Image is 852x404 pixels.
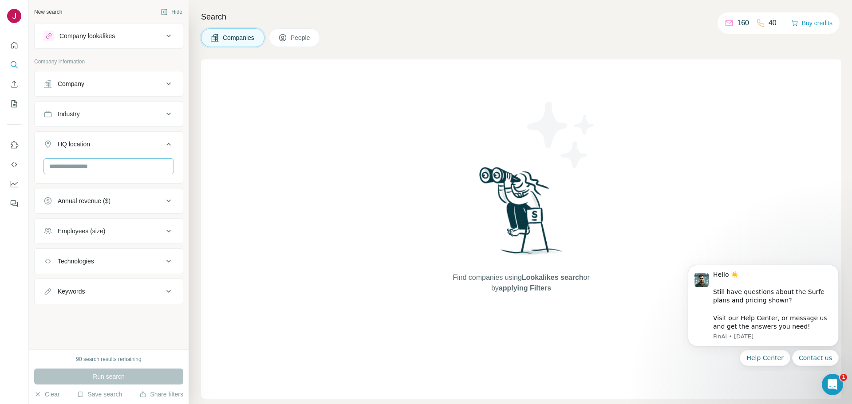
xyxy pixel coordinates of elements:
button: My lists [7,96,21,112]
button: Company lookalikes [35,25,183,47]
button: Share filters [139,390,183,399]
button: Dashboard [7,176,21,192]
img: Surfe Illustration - Stars [521,95,601,175]
iframe: Intercom notifications message [674,257,852,371]
button: Buy credits [791,17,832,29]
button: Feedback [7,196,21,212]
div: Keywords [58,287,85,296]
div: Annual revenue ($) [58,196,110,205]
span: applying Filters [499,284,551,292]
button: Search [7,57,21,73]
button: Employees (size) [35,220,183,242]
button: HQ location [35,133,183,158]
p: 40 [769,18,777,28]
div: Industry [58,110,80,118]
h4: Search [201,11,841,23]
span: Companies [223,33,255,42]
iframe: Intercom live chat [822,374,843,395]
div: Employees (size) [58,227,105,235]
button: Use Surfe API [7,157,21,173]
div: 90 search results remaining [76,355,141,363]
button: Use Surfe on LinkedIn [7,137,21,153]
div: Company [58,79,84,88]
span: People [291,33,311,42]
div: HQ location [58,140,90,149]
button: Technologies [35,251,183,272]
span: Find companies using or by [450,272,592,294]
button: Hide [154,5,189,19]
button: Enrich CSV [7,76,21,92]
p: Company information [34,58,183,66]
img: Avatar [7,9,21,23]
p: 160 [737,18,749,28]
span: 1 [840,374,847,381]
button: Annual revenue ($) [35,190,183,212]
div: Company lookalikes [59,31,115,40]
img: Surfe Illustration - Woman searching with binoculars [475,165,568,263]
div: Technologies [58,257,94,266]
button: Save search [77,390,122,399]
button: Quick start [7,37,21,53]
div: New search [34,8,62,16]
button: Industry [35,103,183,125]
button: Clear [34,390,59,399]
button: Company [35,73,183,94]
span: Lookalikes search [522,274,584,281]
button: Keywords [35,281,183,302]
